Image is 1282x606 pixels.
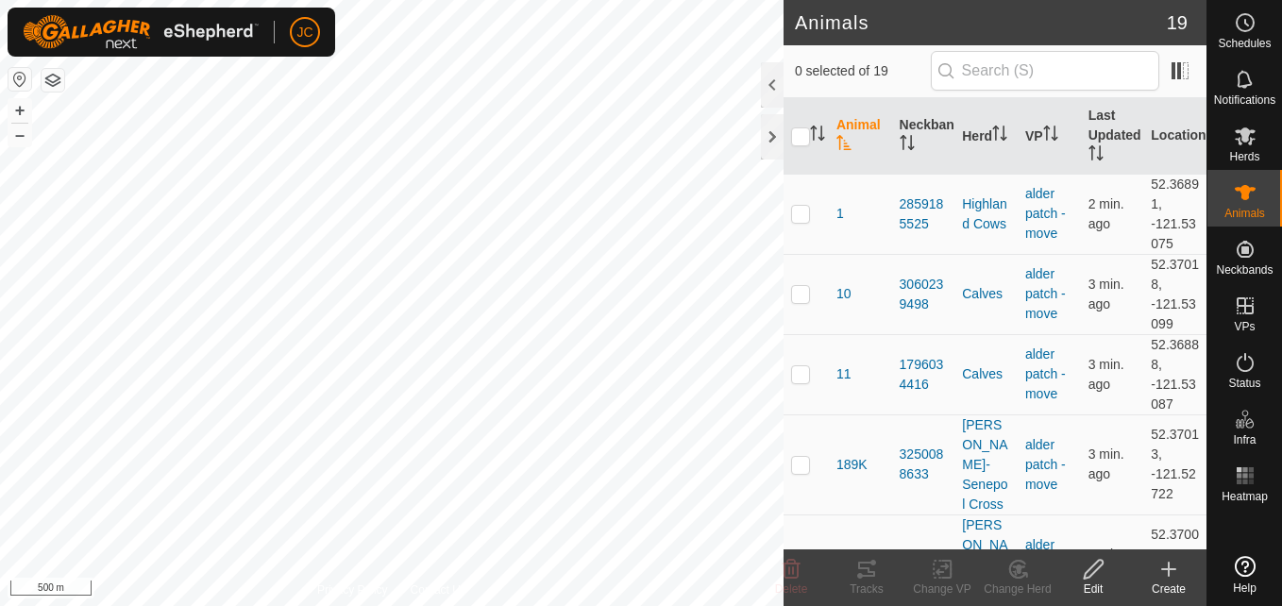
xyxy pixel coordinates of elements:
div: Change Herd [980,581,1055,598]
span: Herds [1229,151,1259,162]
span: Notifications [1214,94,1275,106]
span: 189K [836,455,868,475]
span: Aug 14, 2025, 8:58 AM [1088,277,1124,311]
span: 11 [836,364,852,384]
th: Last Updated [1081,98,1144,175]
a: alder patch - move [1025,437,1066,492]
div: 2859185525 [900,194,948,234]
a: alder patch - move [1025,537,1066,592]
a: Help [1207,548,1282,601]
p-sorticon: Activate to sort [992,128,1007,143]
div: Change VP [904,581,980,598]
span: Aug 14, 2025, 8:59 AM [1088,196,1124,231]
span: Help [1233,582,1257,594]
div: Calves [962,364,1010,384]
div: Highland Cows [962,194,1010,234]
div: 1796034416 [900,355,948,395]
input: Search (S) [931,51,1159,91]
span: Aug 14, 2025, 8:58 AM [1088,357,1124,392]
p-sorticon: Activate to sort [810,128,825,143]
th: Location [1143,98,1206,175]
td: 52.36891, -121.53075 [1143,174,1206,254]
img: Gallagher Logo [23,15,259,49]
span: 19 [1167,8,1188,37]
div: 2458904892 [900,545,948,584]
p-sorticon: Activate to sort [900,138,915,153]
a: Privacy Policy [317,581,388,598]
span: Animals [1224,208,1265,219]
th: Neckband [892,98,955,175]
td: 52.37018, -121.53099 [1143,254,1206,334]
button: Map Layers [42,69,64,92]
span: Schedules [1218,38,1271,49]
span: JC [296,23,312,42]
th: Animal [829,98,892,175]
th: Herd [954,98,1018,175]
div: 3250088633 [900,445,948,484]
span: Status [1228,378,1260,389]
a: alder patch - move [1025,186,1066,241]
h2: Animals [795,11,1167,34]
div: Calves [962,284,1010,304]
div: Tracks [829,581,904,598]
th: VP [1018,98,1081,175]
span: 1 [836,204,844,224]
span: Delete [775,582,808,596]
td: 52.36888, -121.53087 [1143,334,1206,414]
td: 52.37013, -121.52722 [1143,414,1206,514]
span: Infra [1233,434,1256,446]
p-sorticon: Activate to sort [836,138,852,153]
p-sorticon: Activate to sort [1088,148,1104,163]
div: 3060239498 [900,275,948,314]
span: Aug 14, 2025, 8:59 AM [1088,446,1124,481]
a: alder patch - move [1025,346,1066,401]
button: Reset Map [8,68,31,91]
a: Contact Us [411,581,466,598]
div: Edit [1055,581,1131,598]
div: [PERSON_NAME]-Senepol Cross [962,415,1010,514]
span: 10 [836,284,852,304]
a: alder patch - move [1025,266,1066,321]
span: VPs [1234,321,1255,332]
button: – [8,124,31,146]
div: Create [1131,581,1206,598]
button: + [8,99,31,122]
span: Heatmap [1222,491,1268,502]
p-sorticon: Activate to sort [1043,128,1058,143]
span: Neckbands [1216,264,1273,276]
span: 0 selected of 19 [795,61,931,81]
span: Aug 14, 2025, 8:58 AM [1088,547,1124,581]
